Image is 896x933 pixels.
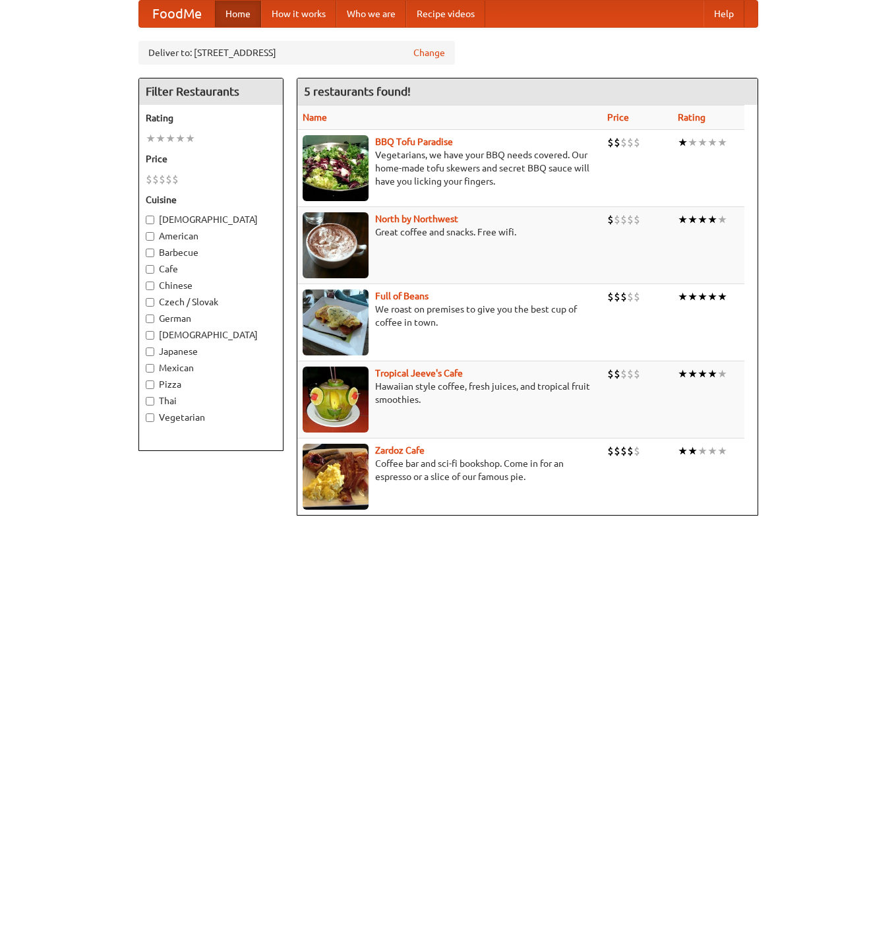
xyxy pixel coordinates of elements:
li: ★ [185,131,195,146]
li: ★ [717,289,727,304]
li: $ [627,135,634,150]
li: $ [614,367,620,381]
img: beans.jpg [303,289,369,355]
li: $ [627,212,634,227]
p: Vegetarians, we have your BBQ needs covered. Our home-made tofu skewers and secret BBQ sauce will... [303,148,597,188]
li: $ [172,172,179,187]
li: $ [627,367,634,381]
li: ★ [688,367,698,381]
li: $ [620,444,627,458]
label: [DEMOGRAPHIC_DATA] [146,213,276,226]
input: Barbecue [146,249,154,257]
li: ★ [707,212,717,227]
input: American [146,232,154,241]
li: $ [614,135,620,150]
a: North by Northwest [375,214,458,224]
label: German [146,312,276,325]
li: $ [620,367,627,381]
li: ★ [156,131,165,146]
label: Czech / Slovak [146,295,276,309]
li: $ [146,172,152,187]
img: zardoz.jpg [303,444,369,510]
li: ★ [678,367,688,381]
li: ★ [165,131,175,146]
li: $ [607,289,614,304]
li: $ [620,135,627,150]
li: ★ [688,444,698,458]
div: Deliver to: [STREET_ADDRESS] [138,41,455,65]
li: ★ [698,135,707,150]
li: $ [165,172,172,187]
a: Price [607,112,629,123]
label: Cafe [146,262,276,276]
li: $ [607,444,614,458]
li: ★ [146,131,156,146]
p: Great coffee and snacks. Free wifi. [303,226,597,239]
a: Zardoz Cafe [375,445,425,456]
input: Chinese [146,282,154,290]
p: We roast on premises to give you the best cup of coffee in town. [303,303,597,329]
a: Name [303,112,327,123]
li: $ [627,444,634,458]
li: ★ [698,367,707,381]
label: Thai [146,394,276,407]
input: Mexican [146,364,154,373]
li: ★ [678,135,688,150]
h4: Filter Restaurants [139,78,283,105]
a: Home [215,1,261,27]
input: Cafe [146,265,154,274]
li: $ [634,444,640,458]
input: Japanese [146,347,154,356]
li: ★ [717,135,727,150]
li: ★ [698,289,707,304]
li: $ [607,212,614,227]
label: Pizza [146,378,276,391]
li: ★ [688,289,698,304]
li: $ [620,289,627,304]
label: American [146,229,276,243]
li: ★ [688,135,698,150]
h5: Rating [146,111,276,125]
a: Who we are [336,1,406,27]
li: ★ [717,212,727,227]
label: Vegetarian [146,411,276,424]
li: ★ [707,444,717,458]
a: BBQ Tofu Paradise [375,136,453,147]
label: Japanese [146,345,276,358]
p: Coffee bar and sci-fi bookshop. Come in for an espresso or a slice of our famous pie. [303,457,597,483]
a: Help [703,1,744,27]
label: Chinese [146,279,276,292]
a: Full of Beans [375,291,429,301]
li: $ [607,135,614,150]
li: $ [634,367,640,381]
h5: Cuisine [146,193,276,206]
input: Czech / Slovak [146,298,154,307]
label: Barbecue [146,246,276,259]
a: FoodMe [139,1,215,27]
a: Tropical Jeeve's Cafe [375,368,463,378]
a: How it works [261,1,336,27]
li: ★ [698,212,707,227]
img: tofuparadise.jpg [303,135,369,201]
li: $ [634,289,640,304]
a: Recipe videos [406,1,485,27]
label: Mexican [146,361,276,375]
li: ★ [717,444,727,458]
li: $ [627,289,634,304]
li: ★ [707,367,717,381]
li: $ [634,135,640,150]
li: $ [614,444,620,458]
input: Vegetarian [146,413,154,422]
h5: Price [146,152,276,166]
li: ★ [717,367,727,381]
li: ★ [707,289,717,304]
label: [DEMOGRAPHIC_DATA] [146,328,276,342]
input: [DEMOGRAPHIC_DATA] [146,331,154,340]
li: $ [634,212,640,227]
a: Rating [678,112,705,123]
li: ★ [698,444,707,458]
li: $ [614,212,620,227]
